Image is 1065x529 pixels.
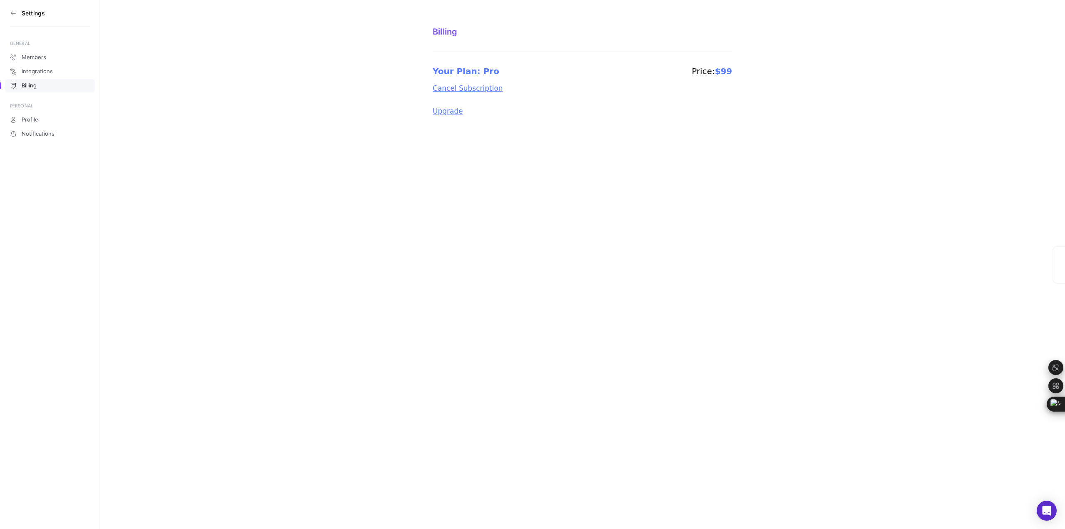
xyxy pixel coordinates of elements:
span: Members [22,54,46,61]
button: Cancel Subscription [433,84,503,92]
span: Integrations [22,68,53,75]
h3: Settings [22,10,45,17]
a: Integrations [5,65,95,78]
a: Members [5,51,95,64]
a: Notifications [5,127,95,141]
span: Profile [22,117,38,123]
span: Billing [22,82,37,89]
a: Billing [5,79,95,92]
label: Your Plan: Pro [433,65,499,77]
div: GENERAL [10,40,90,47]
a: Profile [5,113,95,127]
div: PERSONAL [10,102,90,109]
button: Upgrade [433,106,463,117]
div: Billing [433,27,732,37]
label: Price: [692,66,715,76]
span: Notifications [22,131,54,137]
span: $99 [715,66,732,76]
div: Open Intercom Messenger [1037,501,1057,521]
